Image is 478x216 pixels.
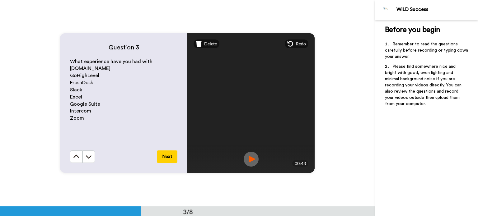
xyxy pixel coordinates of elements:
[385,26,440,34] span: Before you begin
[204,41,217,47] span: Delete
[70,87,82,92] span: Slack
[70,102,100,107] span: Google Suite
[285,39,308,48] div: Redo
[70,66,110,71] span: [DOMAIN_NAME]
[296,41,306,47] span: Redo
[70,94,82,99] span: Excel
[70,73,99,78] span: GoHighLevel
[173,207,203,216] div: 3/8
[378,2,393,17] img: Profile Image
[70,108,91,113] span: Intercom
[70,43,177,52] h4: Question 3
[70,116,84,121] span: Zoom
[244,152,259,167] img: ic_record_play.svg
[194,39,219,48] div: Delete
[292,160,308,167] div: 00:43
[157,150,177,163] button: Next
[70,59,152,64] span: What experience have you had with
[385,64,463,106] span: Please find somewhere nice and bright with good, even lighting and minimal background noise if yo...
[396,7,478,12] div: WILD Success
[385,42,469,59] span: Remember to read the questions carefully before recording or typing down your answer.
[70,80,93,85] span: FreshDesk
